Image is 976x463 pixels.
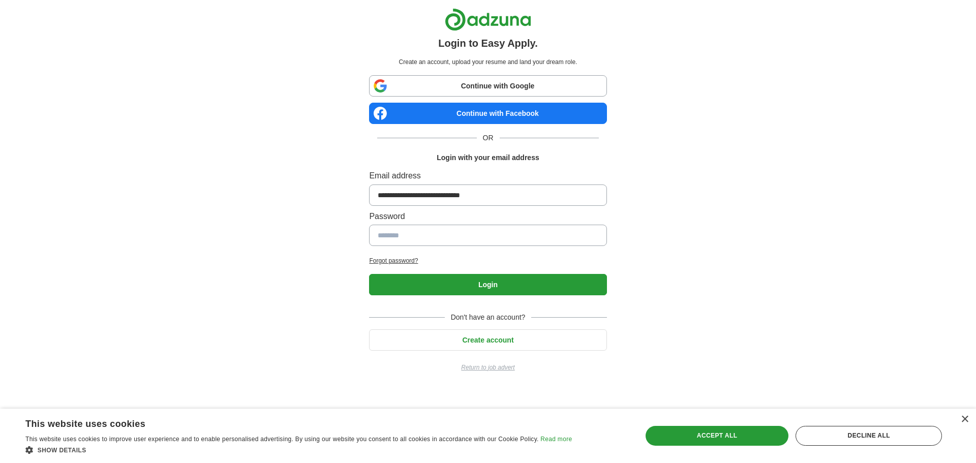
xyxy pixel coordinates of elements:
[961,416,968,423] div: Close
[540,436,572,443] a: Read more, opens a new window
[369,103,606,124] a: Continue with Facebook
[369,169,606,182] label: Email address
[477,132,500,143] span: OR
[371,57,604,67] p: Create an account, upload your resume and land your dream role.
[369,256,606,266] a: Forgot password?
[438,35,538,51] h1: Login to Easy Apply.
[445,312,532,323] span: Don't have an account?
[445,8,531,31] img: Adzuna logo
[646,426,789,445] div: Accept all
[25,415,546,430] div: This website uses cookies
[25,436,539,443] span: This website uses cookies to improve user experience and to enable personalised advertising. By u...
[369,336,606,344] a: Create account
[38,447,86,454] span: Show details
[796,426,942,445] div: Decline all
[437,152,539,163] h1: Login with your email address
[369,274,606,295] button: Login
[369,210,606,223] label: Password
[369,75,606,97] a: Continue with Google
[369,329,606,351] button: Create account
[369,363,606,373] a: Return to job advert
[25,445,572,455] div: Show details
